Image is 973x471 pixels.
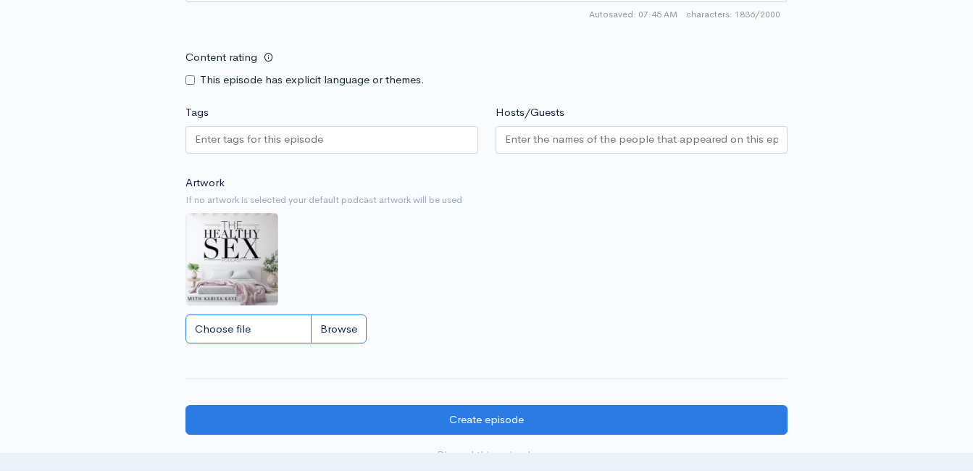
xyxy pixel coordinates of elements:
input: Enter the names of the people that appeared on this episode [505,131,779,148]
label: Content rating [185,43,257,72]
input: Enter tags for this episode [195,131,325,148]
label: This episode has explicit language or themes. [200,72,425,88]
label: Hosts/Guests [496,104,564,121]
a: Discard this episode [185,441,788,470]
small: If no artwork is selected your default podcast artwork will be used [185,193,788,207]
label: Tags [185,104,209,121]
input: Create episode [185,405,788,435]
span: Autosaved: 07:45 AM [589,8,677,21]
label: Artwork [185,175,225,191]
span: 1836/2000 [686,8,780,21]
